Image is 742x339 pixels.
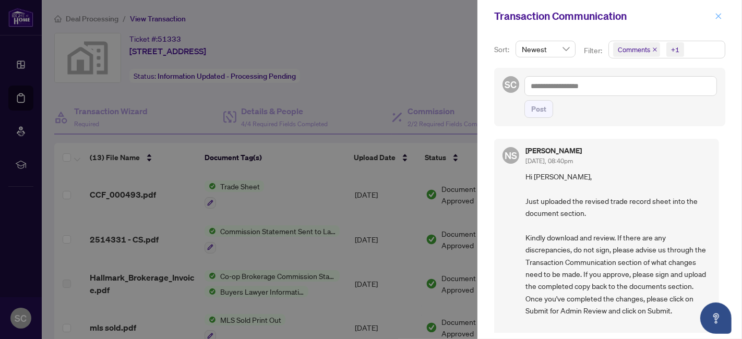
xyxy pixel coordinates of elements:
span: Newest [522,41,569,57]
span: close [715,13,722,20]
span: Comments [613,42,660,57]
span: Comments [618,44,650,55]
span: NS [505,148,517,163]
h5: [PERSON_NAME] [525,147,582,154]
p: Sort: [494,44,511,55]
span: [DATE], 08:40pm [525,157,573,165]
span: close [652,47,657,52]
div: Transaction Communication [494,8,712,24]
span: SC [505,77,517,92]
button: Post [524,100,553,118]
button: Open asap [700,302,732,334]
div: +1 [671,44,679,55]
p: Filter: [584,45,604,56]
